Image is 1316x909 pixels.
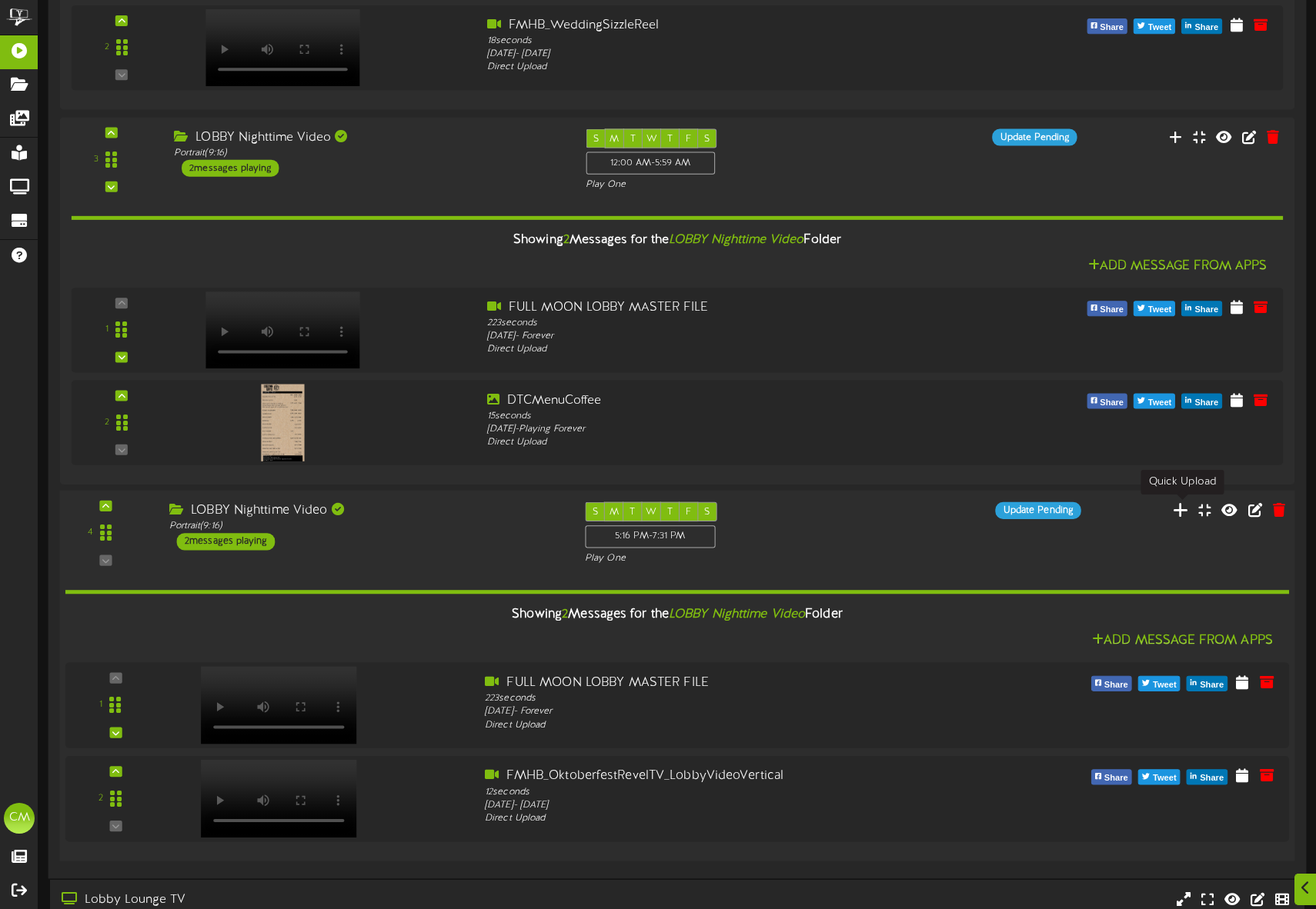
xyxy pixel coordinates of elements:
div: Update Pending [993,129,1077,146]
button: Add Message From Apps [1087,631,1278,651]
div: 12 seconds [485,785,971,798]
button: Add Message From Apps [1084,257,1272,276]
span: Share [1197,677,1227,694]
div: 2 messages playing [182,160,279,177]
div: [DATE] - Forever [485,705,971,718]
span: W [646,507,656,518]
span: S [704,507,710,518]
button: Share [1187,676,1227,691]
button: Share [1181,18,1222,34]
div: DTCMenuCoffee [487,392,969,410]
button: Share [1091,769,1132,784]
button: Share [1187,769,1227,784]
span: S [593,134,599,145]
span: F [686,507,691,518]
div: Direct Upload [485,718,971,731]
span: Tweet [1150,677,1180,694]
span: T [630,507,635,518]
div: Play One [585,552,873,565]
div: 5:16 PM - 7:31 PM [585,525,715,548]
div: Lobby Lounge TV [62,891,561,909]
span: Share [1101,677,1131,694]
div: 223 seconds [487,317,969,330]
div: FULL MOON LOBBY MASTER FILE [487,299,969,317]
button: Share [1091,676,1132,691]
button: Tweet [1138,676,1181,691]
span: T [667,507,673,518]
span: W [646,134,657,145]
div: FMHB_WeddingSizzleReel [487,17,969,35]
div: Direct Upload [487,436,969,449]
span: Tweet [1150,770,1180,787]
button: Share [1087,18,1127,34]
div: 18 seconds [487,35,969,48]
span: F [686,134,691,145]
div: Portrait ( 9:16 ) [174,146,563,159]
button: Tweet [1138,769,1181,784]
div: Direct Upload [485,812,971,825]
div: Direct Upload [487,343,969,356]
span: Share [1197,770,1227,787]
span: Tweet [1145,395,1174,411]
span: S [704,134,710,145]
span: S [593,507,598,518]
span: M [610,134,619,145]
div: CM [4,803,35,834]
div: Update Pending [996,502,1081,519]
span: Share [1097,395,1127,411]
div: Play One [586,178,871,191]
div: 12:00 AM - 5:59 AM [586,152,715,175]
div: FMHB_OktoberfestRevelTV_LobbyVideoVertical [485,767,971,785]
span: Share [1097,19,1127,36]
span: 2 [563,233,569,247]
i: LOBBY Nighttime Video [669,608,805,621]
div: FULL MOON LOBBY MASTER FILE [485,674,971,692]
button: Tweet [1134,394,1175,409]
span: Tweet [1145,19,1174,36]
div: LOBBY Nighttime Video [174,129,563,147]
span: T [667,134,673,145]
div: Showing Messages for the Folder [60,224,1295,257]
div: Direct Upload [487,61,969,74]
div: 15 seconds [487,409,969,422]
span: T [630,134,636,145]
span: Tweet [1145,301,1174,318]
span: Share [1101,770,1131,787]
span: Share [1097,301,1127,318]
button: Share [1087,394,1127,409]
button: Tweet [1134,18,1175,34]
div: [DATE] - Playing Forever [487,423,969,436]
img: 779aa3f2-6f1a-4499-b736-8a84cfe4c564.jpg [261,384,304,461]
div: [DATE] - [DATE] [487,48,969,61]
div: Showing Messages for the Folder [54,598,1301,631]
button: Share [1181,301,1222,316]
button: Share [1181,394,1222,409]
div: 2 messages playing [177,533,276,550]
span: Share [1191,19,1221,36]
div: [DATE] - Forever [487,330,969,343]
span: Share [1191,395,1221,411]
span: Share [1191,301,1221,318]
div: Portrait ( 9:16 ) [169,520,562,533]
i: LOBBY Nighttime Video [669,233,804,247]
div: 223 seconds [485,692,971,705]
button: Share [1087,301,1127,316]
span: M [610,507,619,518]
button: Tweet [1134,301,1175,316]
div: LOBBY Nighttime Video [169,502,562,520]
div: [DATE] - [DATE] [485,799,971,812]
span: 2 [562,608,568,621]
